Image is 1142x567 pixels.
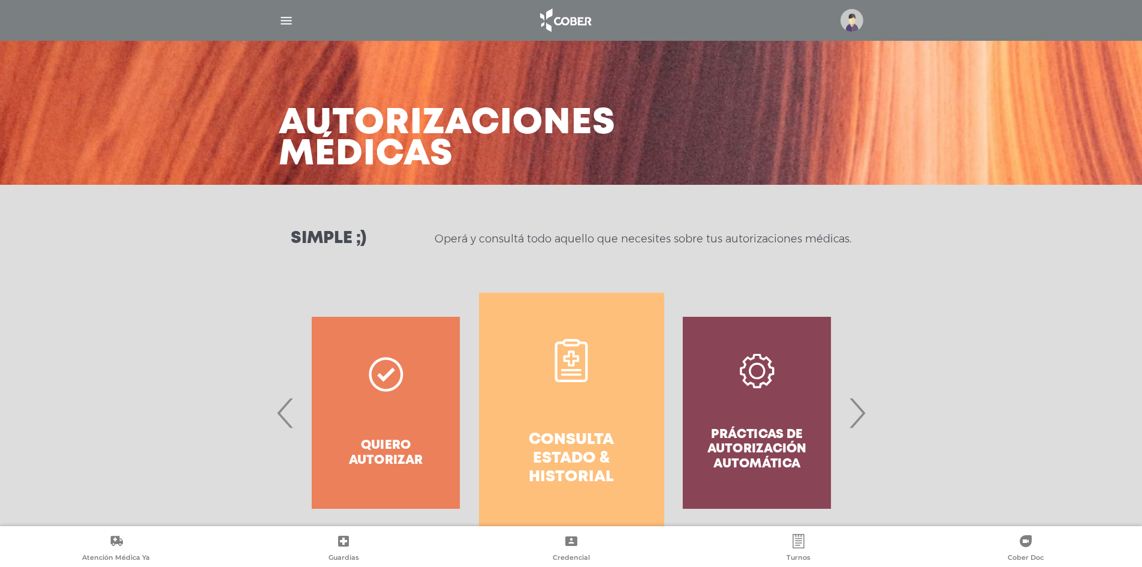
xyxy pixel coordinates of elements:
span: Previous [274,380,297,445]
img: Cober_menu-lines-white.svg [279,13,294,28]
h3: Simple ;) [291,230,366,247]
img: logo_cober_home-white.png [534,6,596,35]
a: Cober Doc [912,534,1140,565]
a: Atención Médica Ya [2,534,230,565]
h4: Consulta estado & historial [501,431,643,487]
h3: Autorizaciones médicas [279,108,616,170]
span: Next [845,380,869,445]
span: Cober Doc [1008,553,1044,564]
a: Guardias [230,534,457,565]
span: Guardias [329,553,359,564]
a: Consulta estado & historial [479,293,664,533]
span: Turnos [787,553,810,564]
a: Turnos [685,534,912,565]
img: profile-placeholder.svg [840,9,863,32]
span: Atención Médica Ya [82,553,150,564]
a: Credencial [457,534,685,565]
p: Operá y consultá todo aquello que necesites sobre tus autorizaciones médicas. [435,232,851,246]
span: Credencial [553,553,590,564]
